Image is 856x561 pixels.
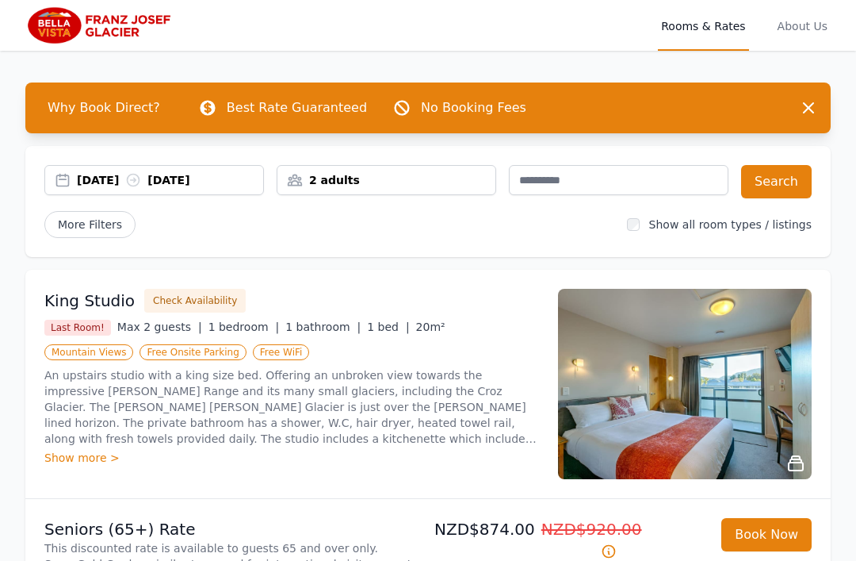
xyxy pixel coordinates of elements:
[44,518,422,540] p: Seniors (65+) Rate
[117,321,202,333] span: Max 2 guests |
[25,6,178,44] img: Bella Vista Franz Josef Glacier
[416,321,445,333] span: 20m²
[44,320,111,336] span: Last Room!
[208,321,280,333] span: 1 bedroom |
[144,289,246,313] button: Check Availability
[44,367,539,447] p: An upstairs studio with a king size bed. Offering an unbroken view towards the impressive [PERSON...
[649,218,812,231] label: Show all room types / listings
[139,344,246,360] span: Free Onsite Parking
[44,211,136,238] span: More Filters
[44,450,539,466] div: Show more >
[77,172,263,188] div: [DATE] [DATE]
[367,321,409,333] span: 1 bed |
[44,290,135,312] h3: King Studio
[44,344,133,360] span: Mountain Views
[253,344,310,360] span: Free WiFi
[277,172,495,188] div: 2 adults
[227,98,367,117] p: Best Rate Guaranteed
[35,92,173,124] span: Why Book Direct?
[421,98,526,117] p: No Booking Fees
[541,520,642,539] span: NZD$920.00
[721,518,812,551] button: Book Now
[285,321,361,333] span: 1 bathroom |
[741,165,812,198] button: Search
